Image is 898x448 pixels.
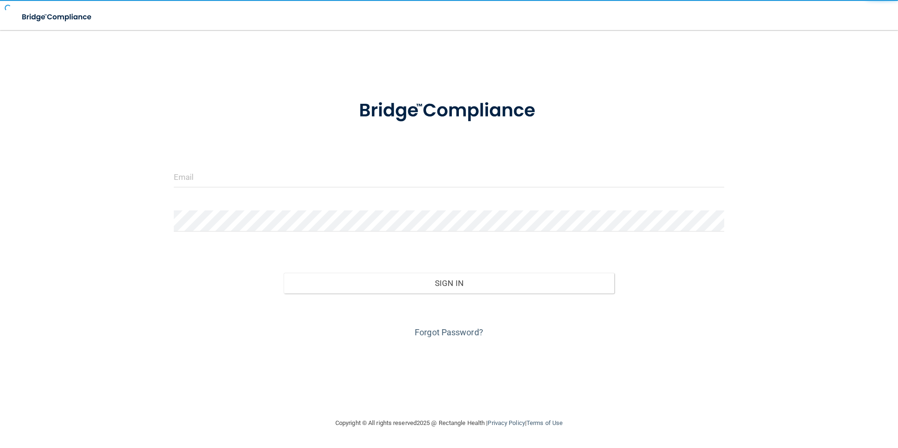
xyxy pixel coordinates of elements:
input: Email [174,166,725,187]
a: Forgot Password? [415,327,483,337]
img: bridge_compliance_login_screen.278c3ca4.svg [340,86,558,135]
button: Sign In [284,273,614,294]
div: Copyright © All rights reserved 2025 @ Rectangle Health | | [278,408,620,438]
img: bridge_compliance_login_screen.278c3ca4.svg [14,8,101,27]
a: Privacy Policy [488,419,525,426]
a: Terms of Use [526,419,563,426]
